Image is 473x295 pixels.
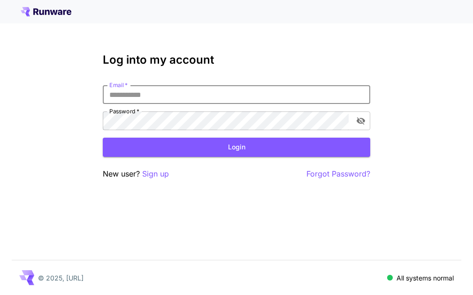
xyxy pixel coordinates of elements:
label: Password [109,107,139,115]
button: toggle password visibility [352,112,369,129]
p: © 2025, [URL] [38,273,84,283]
button: Login [103,138,370,157]
button: Sign up [142,168,169,180]
button: Forgot Password? [306,168,370,180]
p: All systems normal [397,273,454,283]
label: Email [109,81,128,89]
h3: Log into my account [103,53,370,66]
p: New user? [103,168,169,180]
